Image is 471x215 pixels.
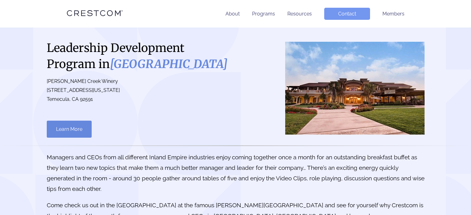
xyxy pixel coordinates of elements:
[47,77,229,104] p: [PERSON_NAME] Creek Winery [STREET_ADDRESS][US_STATE] Temecula, CA 92591
[285,42,425,135] img: Riverside County South
[110,57,228,71] i: [GEOGRAPHIC_DATA]
[47,152,425,194] p: Managers and CEOs from all different Inland Empire industries enjoy coming together once a month ...
[225,11,240,17] a: About
[287,11,312,17] a: Resources
[47,40,229,72] h1: Leadership Development Program in
[382,11,404,17] a: Members
[252,11,275,17] a: Programs
[47,121,92,138] a: Learn More
[324,8,370,20] a: Contact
